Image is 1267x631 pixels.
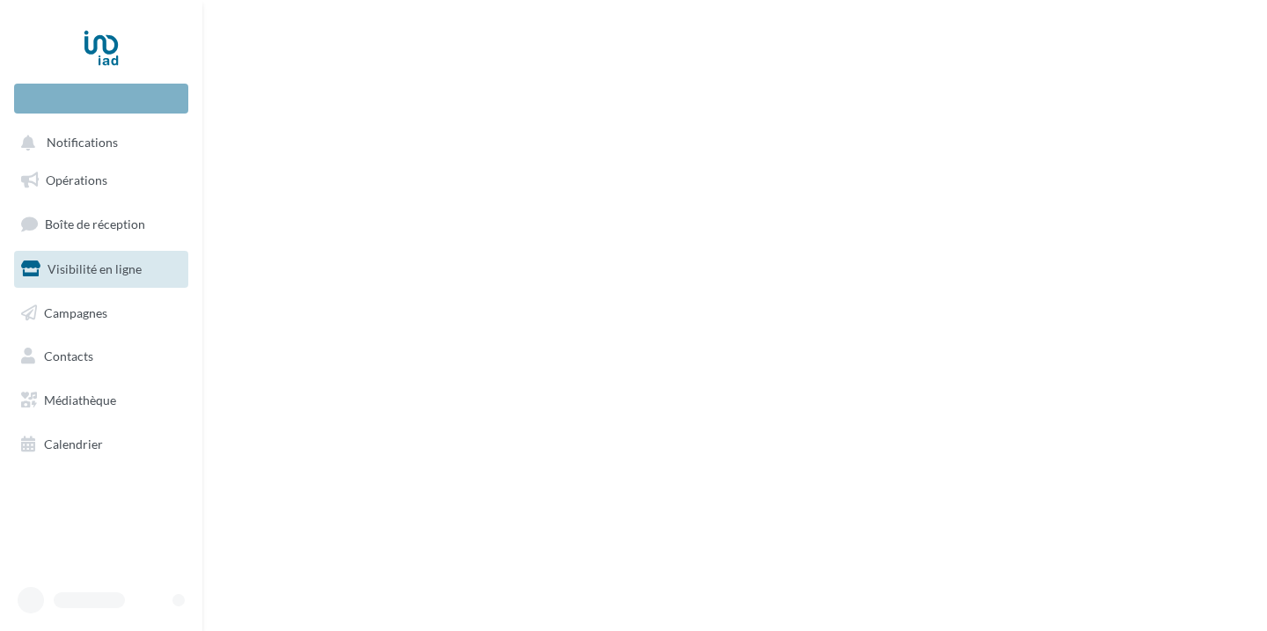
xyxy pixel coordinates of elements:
[11,251,192,288] a: Visibilité en ligne
[48,261,142,276] span: Visibilité en ligne
[46,172,107,187] span: Opérations
[11,205,192,243] a: Boîte de réception
[11,162,192,199] a: Opérations
[11,382,192,419] a: Médiathèque
[47,136,118,150] span: Notifications
[44,304,107,319] span: Campagnes
[44,393,116,407] span: Médiathèque
[11,426,192,463] a: Calendrier
[44,437,103,451] span: Calendrier
[11,295,192,332] a: Campagnes
[44,349,93,363] span: Contacts
[14,84,188,114] div: Nouvelle campagne
[45,216,145,231] span: Boîte de réception
[11,338,192,375] a: Contacts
